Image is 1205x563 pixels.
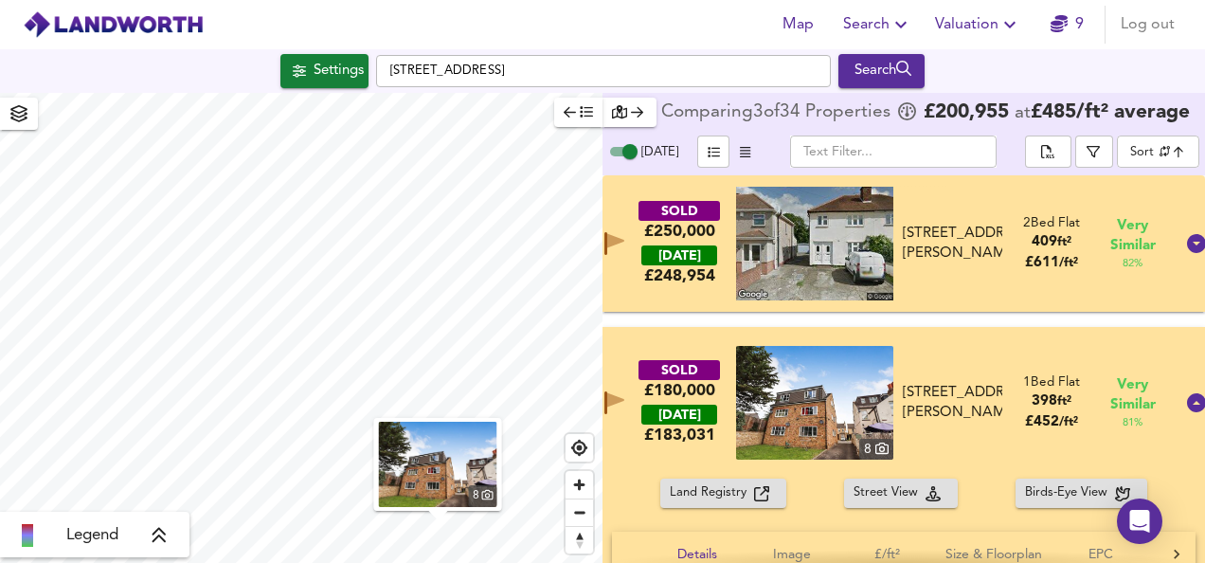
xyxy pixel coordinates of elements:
span: 82 % [1123,256,1142,271]
span: ft² [1057,395,1071,408]
button: Log out [1113,6,1182,44]
div: SOLD [638,201,720,221]
div: [DATE] [641,405,717,425]
button: Search [838,54,925,88]
span: £ 452 [1025,415,1078,429]
span: Log out [1121,11,1175,38]
img: property thumbnail [736,346,893,460]
div: [STREET_ADDRESS][PERSON_NAME] [903,383,1003,424]
input: Text Filter... [790,136,997,168]
div: 5 Silkwood Court, 69 Queens Road, SL1 3QW [895,383,1011,424]
button: Birds-Eye View [1016,479,1147,508]
span: 81 % [1123,415,1142,430]
a: 9 [1051,11,1084,38]
div: Search [843,59,920,83]
div: £180,000 [644,380,715,401]
button: Find my location [566,434,593,462]
a: property thumbnail 8 [736,346,893,460]
div: [STREET_ADDRESS][PERSON_NAME] [903,224,1003,264]
span: £ 183,031 [644,425,715,445]
div: Click to configure Search Settings [280,54,369,88]
a: property thumbnail 8 [379,422,497,507]
span: Zoom out [566,499,593,526]
span: Very Similar [1110,375,1156,415]
span: Reset bearing to north [566,527,593,554]
span: 409 [1032,235,1057,249]
div: [DATE] [641,245,717,265]
span: [DATE] [641,146,678,158]
span: £ 611 [1025,256,1078,270]
div: split button [1025,136,1070,168]
button: property thumbnail 8 [374,418,502,511]
span: at [1015,104,1031,122]
input: Enter a location... [376,55,831,87]
div: 1 Bed Flat [1023,373,1080,391]
span: Land Registry [670,482,754,504]
button: Zoom in [566,471,593,499]
div: Settings [314,59,364,83]
span: Birds-Eye View [1025,482,1115,504]
button: Reset bearing to north [566,526,593,554]
button: Valuation [927,6,1029,44]
button: Map [767,6,828,44]
span: £ 200,955 [924,103,1009,122]
div: Sort [1130,143,1154,161]
span: Search [843,11,912,38]
div: SOLD£250,000 [DATE]£248,954[STREET_ADDRESS][PERSON_NAME]2Bed Flat409ft²£611/ft² Very Similar82% [602,175,1205,312]
span: ft² [1057,236,1071,248]
button: 9 [1036,6,1097,44]
span: / ft² [1059,416,1078,428]
span: Map [775,11,820,38]
div: 2 Bed Flat [1023,214,1080,232]
button: Street View [844,479,958,508]
button: Zoom out [566,499,593,526]
div: £250,000 [644,221,715,242]
span: / ft² [1059,257,1078,269]
button: Settings [280,54,369,88]
button: Land Registry [660,479,786,508]
img: streetview [736,187,893,300]
span: £ 485 / ft² average [1031,102,1190,122]
img: property thumbnail [379,422,497,507]
div: Comparing 3 of 34 Properties [661,103,895,122]
div: Sort [1117,136,1199,168]
div: Run Your Search [838,54,925,88]
span: £ 248,954 [644,265,715,286]
div: SOLD£180,000 [DATE]£183,031property thumbnail 8 [STREET_ADDRESS][PERSON_NAME]1Bed Flat398ft²£452/... [602,327,1205,479]
div: Open Intercom Messenger [1117,499,1162,544]
span: Very Similar [1110,216,1156,256]
button: Search [836,6,920,44]
div: 8 [859,439,893,460]
span: 398 [1032,394,1057,409]
div: 8 [469,485,497,507]
span: Valuation [935,11,1021,38]
div: SOLD [638,360,720,380]
img: logo [23,10,204,39]
span: Legend [66,524,118,547]
span: Street View [854,482,926,504]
